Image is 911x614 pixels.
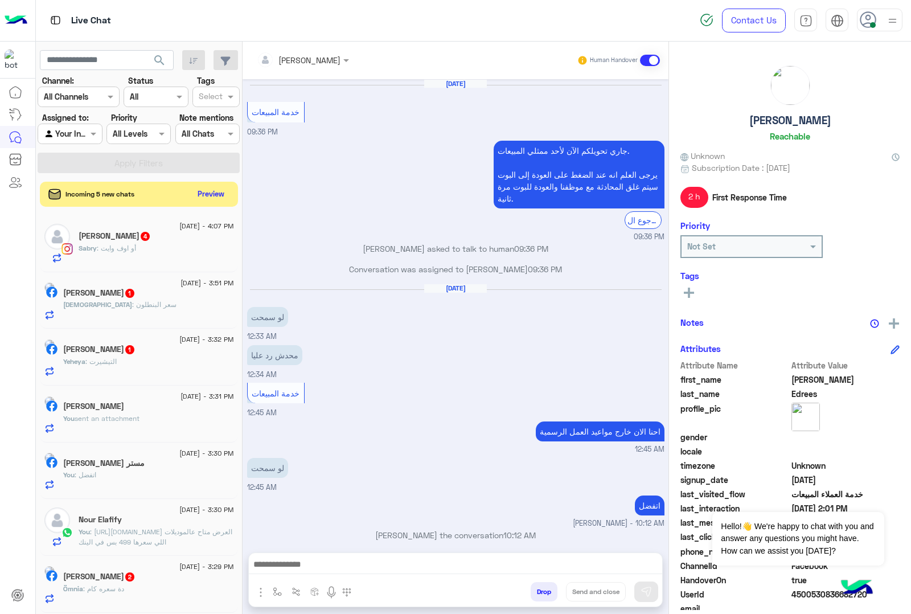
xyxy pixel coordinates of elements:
span: sent an attachment [75,414,139,423]
img: Facebook [46,400,58,412]
p: 22/8/2025, 10:12 AM [635,496,664,515]
span: ChannelId [680,560,789,572]
button: Apply Filters [38,153,240,173]
img: profile [885,14,900,28]
img: make a call [342,588,351,597]
span: [DATE] - 4:07 PM [179,221,233,231]
p: [PERSON_NAME] the conversation [247,529,664,541]
span: Unknown [680,150,725,162]
span: 2 [125,572,134,582]
img: 713415422032625 [5,50,25,70]
label: Status [128,75,153,87]
span: gender [680,431,789,443]
label: Priority [111,112,137,124]
span: Subscription Date : [DATE] [692,162,790,174]
span: [DEMOGRAPHIC_DATA] [63,300,132,309]
img: add [889,318,899,329]
span: خدمة المبيعات [252,107,299,117]
span: خدمة المبيعات [252,388,299,398]
img: notes [870,319,879,328]
span: First Response Time [712,191,787,203]
span: Ömnia [63,584,83,593]
span: Incoming 5 new chats [65,189,134,199]
span: 0 [791,560,900,572]
img: Trigger scenario [292,587,301,596]
span: 1 [125,345,134,354]
img: picture [791,403,820,431]
span: You [63,414,75,423]
span: phone_number [680,546,789,558]
button: create order [306,582,325,601]
h5: Ömnia Farouq [63,572,136,582]
h5: [PERSON_NAME] [749,114,831,127]
img: picture [44,339,55,350]
span: 09:36 PM [514,244,548,253]
img: picture [771,66,810,105]
img: defaultAdmin.png [44,224,70,249]
span: UserId [680,588,789,600]
span: last_interaction [680,502,789,514]
p: 22/8/2025, 12:34 AM [247,345,302,365]
img: WhatsApp [61,527,73,538]
img: picture [44,566,55,576]
img: tab [831,14,844,27]
span: Yeheya [63,357,85,366]
span: 12:45 AM [635,444,664,455]
span: 4 [141,232,150,241]
img: hulul-logo.png [837,568,877,608]
span: null [791,445,900,457]
span: 09:36 PM [247,128,278,136]
button: Send and close [566,582,626,601]
p: Live Chat [71,13,111,28]
span: first_name [680,374,789,386]
a: Contact Us [722,9,786,32]
span: null [791,431,900,443]
h6: [DATE] [424,284,487,292]
span: timezone [680,460,789,472]
span: Unknown [791,460,900,472]
span: last_clicked_button [680,531,789,543]
p: Conversation was assigned to [PERSON_NAME] [247,263,664,275]
button: Drop [531,582,557,601]
label: Channel: [42,75,74,87]
span: [PERSON_NAME] - 10:12 AM [573,518,664,529]
h6: Tags [680,271,900,281]
small: Human Handover [590,56,638,65]
span: last_message [680,517,789,529]
span: 10:12 AM [503,530,536,540]
img: picture [44,396,55,407]
span: Edrees [791,388,900,400]
label: Assigned to: [42,112,89,124]
img: defaultAdmin.png [44,507,70,533]
span: You [63,470,75,479]
span: 2024-11-03T22:13:07.731Z [791,474,900,486]
span: دة سعره كام [83,584,124,593]
img: tab [799,14,812,27]
p: 22/8/2025, 12:45 AM [247,458,288,478]
span: 4500530836682720 [791,588,900,600]
label: Tags [197,75,215,87]
img: Facebook [46,570,58,582]
span: Ahmed [791,374,900,386]
img: select flow [273,587,282,596]
span: https://eagle.com.eg/collections/jeans العرض متاح عالموديلات اللي سعرها 499 بس في الينك [79,527,232,546]
button: select flow [268,582,287,601]
h6: Attributes [680,343,721,354]
h6: [DATE] [424,80,487,88]
h5: Nour Elafify [79,515,122,525]
span: [DATE] - 3:30 PM [179,505,233,515]
a: tab [794,9,817,32]
div: الرجوع ال Bot [625,211,662,229]
p: [PERSON_NAME] asked to talk to human [247,243,664,255]
img: Logo [5,9,27,32]
span: [DATE] - 3:29 PM [179,562,233,572]
span: Sabry [79,244,97,252]
div: Select [197,90,223,105]
span: 09:36 PM [634,232,664,243]
span: Attribute Value [791,359,900,371]
span: locale [680,445,789,457]
img: picture [44,453,55,463]
span: [DATE] - 3:32 PM [179,334,233,345]
span: 2 h [680,187,708,207]
p: 21/8/2025, 9:36 PM [494,141,664,208]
